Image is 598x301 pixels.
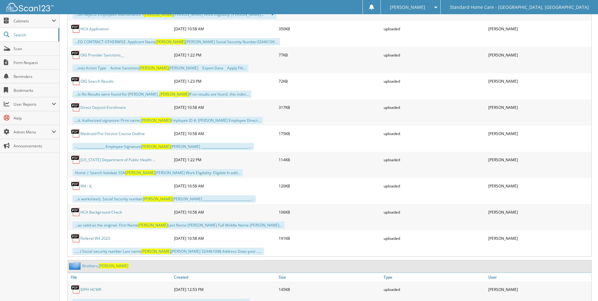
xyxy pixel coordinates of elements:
[172,283,277,296] div: [DATE] 12:53 PM
[14,115,56,121] span: Help
[487,127,591,140] div: [PERSON_NAME]
[71,103,80,112] img: PDF.png
[71,207,80,217] img: PDF.png
[143,196,172,202] span: [PERSON_NAME]
[172,22,277,35] div: [DATE] 10:58 AM
[80,236,110,241] a: Federal W4 2023
[382,153,487,166] div: uploaded
[160,91,189,97] span: [PERSON_NAME]
[141,118,171,123] span: [PERSON_NAME]
[144,12,173,17] span: [PERSON_NAME]
[277,49,382,61] div: 77KB
[172,232,277,245] div: [DATE] 10:58 AM
[80,183,92,189] a: W4 - IL
[71,285,80,294] img: PDF.png
[80,131,145,136] a: Medicaid Pre-Service Course Outline
[382,101,487,114] div: uploaded
[69,262,82,270] img: folder2.png
[80,79,114,84] a: OIG Search Results
[487,206,591,218] div: [PERSON_NAME]
[14,102,52,107] span: User Reports
[487,49,591,61] div: [PERSON_NAME]
[382,75,487,87] div: uploaded
[382,180,487,192] div: uploaded
[382,232,487,245] div: uploaded
[277,22,382,35] div: 350KB
[14,74,56,79] span: Reminders
[156,39,185,44] span: [PERSON_NAME]
[14,60,56,65] span: Form Request
[71,233,80,243] img: PDF.png
[277,127,382,140] div: 175KB
[68,273,172,281] a: File
[80,157,155,162] a: [US_STATE] Department of Public Health ...
[14,18,52,24] span: Cabinets
[277,180,382,192] div: 120KB
[73,248,264,255] div: .... ) Social security number Last name [PERSON_NAME] 324461098 Address Does your .....
[73,64,248,72] div: ...me) Action Type  Active Sanctions [PERSON_NAME]  Export Data  Apply Filt...
[73,143,254,150] div: ..._________________ Employee Signature [PERSON_NAME] ______________________________...
[125,170,155,175] span: [PERSON_NAME]
[82,263,128,269] a: Brothers,[PERSON_NAME]
[382,206,487,218] div: uploaded
[172,49,277,61] div: [DATE] 1:22 PM
[172,206,277,218] div: [DATE] 10:58 AM
[382,273,487,281] a: Type
[14,143,56,149] span: Announcements
[487,153,591,166] div: [PERSON_NAME]
[172,180,277,192] div: [DATE] 10:58 AM
[14,129,52,135] span: Admin Menu
[71,76,80,86] img: PDF.png
[73,169,243,176] div: Home | Search Validate SSN [PERSON_NAME] Work Eligibility: Eligible In add...
[80,52,124,58] a: OIG Provider Sanctions__
[487,283,591,296] div: [PERSON_NAME]
[172,101,277,114] div: [DATE] 10:58 AM
[277,273,382,281] a: Size
[80,26,109,32] a: HCA Application
[80,210,122,215] a: HCA Background Check
[277,101,382,114] div: 317KB
[277,206,382,218] div: 106KB
[14,32,55,38] span: Search
[14,46,56,51] span: Scan
[14,88,56,93] span: Bookmarks
[99,263,128,269] span: [PERSON_NAME]
[487,273,591,281] a: User
[382,22,487,35] div: uploaded
[450,5,589,9] span: Standard Home Care - [GEOGRAPHIC_DATA], [GEOGRAPHIC_DATA]
[487,101,591,114] div: [PERSON_NAME]
[141,144,171,149] span: [PERSON_NAME]
[487,180,591,192] div: [PERSON_NAME]
[172,273,277,281] a: Created
[80,287,101,292] a: IDPH HCWR
[141,249,171,254] span: [PERSON_NAME]
[487,22,591,35] div: [PERSON_NAME]
[277,283,382,296] div: 145KB
[382,49,487,61] div: uploaded
[172,75,277,87] div: [DATE] 1:23 PM
[382,283,487,296] div: uploaded
[71,24,80,33] img: PDF.png
[390,5,425,9] span: [PERSON_NAME]
[277,232,382,245] div: 191KB
[73,221,285,229] div: ...as valid as the original. First Name Last Name [PERSON_NAME] Full Middle Name [PERSON_NAME]...
[71,155,80,164] img: PDF.png
[138,222,168,228] span: [PERSON_NAME]
[6,3,54,11] img: scan123-logo-white.svg
[139,65,169,71] span: [PERSON_NAME]
[71,129,80,138] img: PDF.png
[277,153,382,166] div: 114KB
[172,153,277,166] div: [DATE] 1:22 PM
[71,50,80,60] img: PDF.png
[172,127,277,140] div: [DATE] 10:58 AM
[73,195,256,203] div: ...e worksheet). Social Security number [PERSON_NAME] ______________________________...
[73,91,251,98] div: ...ls No Results were found for [PERSON_NAME] , If no results are found, this indivi...
[71,181,80,191] img: PDF.png
[277,75,382,87] div: 72KB
[80,105,126,110] a: Direct Deposit Enrollment
[73,38,280,45] div: ...ED CONTRACT OTHERWISE. Applicant Name [PERSON_NAME] Social Security Number32446109...
[487,232,591,245] div: [PERSON_NAME]
[487,75,591,87] div: [PERSON_NAME]
[382,127,487,140] div: uploaded
[73,117,263,124] div: ...it. Authorized signature: Print name: Employee ID #: [PERSON_NAME] Employee Direct...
